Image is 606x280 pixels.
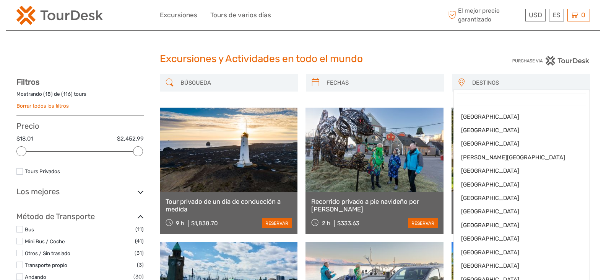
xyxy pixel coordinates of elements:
h3: Método de Transporte [16,212,144,221]
a: Excursiones [160,10,197,21]
span: [GEOGRAPHIC_DATA] [461,140,582,148]
button: DESTINOS [469,77,586,89]
a: Andando [25,274,46,280]
span: 0 [580,11,587,19]
a: Otros / Sin traslado [25,250,70,256]
div: $1,838.70 [191,220,218,227]
label: 18 [45,90,51,98]
span: [GEOGRAPHIC_DATA] [461,194,582,202]
a: Mini Bus / Coche [25,238,65,244]
a: Tours Privados [25,168,60,174]
h3: Los mejores [16,187,144,196]
span: [GEOGRAPHIC_DATA] [461,126,582,134]
span: [PERSON_NAME][GEOGRAPHIC_DATA] [461,154,582,162]
span: [GEOGRAPHIC_DATA] [461,181,582,189]
span: 9 h [176,220,184,227]
img: PurchaseViaTourDesk.png [512,56,590,65]
a: Tour privado de un día de conducción a medida [166,198,292,213]
span: (11) [135,225,144,234]
input: BÚSQUEDA [177,76,294,90]
p: We're away right now. Please check back later! [11,13,86,20]
a: reservar [262,218,292,228]
span: [GEOGRAPHIC_DATA] [461,113,582,121]
span: [GEOGRAPHIC_DATA] [461,249,582,257]
button: Open LiveChat chat widget [88,12,97,21]
label: $18.01 [16,135,33,143]
span: (3) [137,260,144,269]
a: Bus [25,226,34,233]
input: Search [457,93,586,105]
div: Mostrando ( ) de ( ) tours [16,90,144,102]
input: FECHAS [323,76,440,90]
span: (41) [135,237,144,246]
img: 2254-3441b4b5-4e5f-4d00-b396-31f1d84a6ebf_logo_small.png [16,6,103,25]
span: [GEOGRAPHIC_DATA] [461,235,582,243]
a: reservar [408,218,438,228]
a: Tours de varios días [210,10,271,21]
span: [GEOGRAPHIC_DATA] [461,208,582,216]
strong: Filtros [16,77,39,87]
div: ES [549,9,564,21]
span: (31) [135,249,144,257]
a: Recorrido privado a pie navideño por [PERSON_NAME] [311,198,438,213]
span: El mejor precio garantizado [447,7,523,23]
span: [GEOGRAPHIC_DATA] [461,167,582,175]
h3: Precio [16,121,144,131]
a: Borrar todos los filtros [16,103,69,109]
span: [GEOGRAPHIC_DATA] [461,221,582,229]
h1: Excursiones y Actividades en todo el mundo [160,53,447,65]
label: 116 [63,90,71,98]
a: Transporte propio [25,262,67,268]
span: [GEOGRAPHIC_DATA] [461,262,582,270]
div: $333.63 [337,220,359,227]
label: $2,452.99 [117,135,144,143]
span: USD [529,11,542,19]
span: 2 h [322,220,330,227]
